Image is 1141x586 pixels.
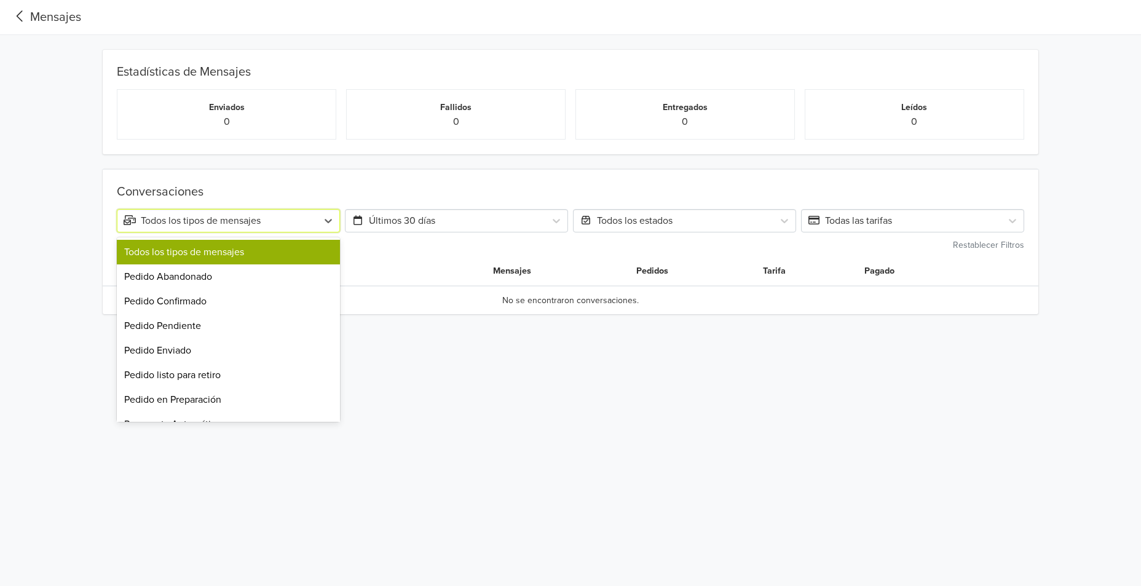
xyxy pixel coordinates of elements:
[857,257,979,286] th: Pagado
[117,363,340,387] div: Pedido listo para retiro
[808,215,892,227] span: Todas las tarifas
[629,257,756,286] th: Pedidos
[117,184,1024,204] div: Conversaciones
[901,102,927,113] small: Leídos
[486,257,629,286] th: Mensajes
[112,50,1029,84] div: Estadísticas de Mensajes
[440,102,472,113] small: Fallidos
[10,8,81,26] a: Mensajes
[127,114,326,129] p: 0
[117,338,340,363] div: Pedido Enviado
[663,102,708,113] small: Entregados
[357,114,555,129] p: 0
[352,215,435,227] span: Últimos 30 días
[502,294,639,307] span: No se encontraron conversaciones.
[953,240,1024,250] small: Restablecer Filtros
[117,289,340,314] div: Pedido Confirmado
[117,387,340,412] div: Pedido en Preparación
[124,215,261,227] span: Todos los tipos de mensajes
[117,314,340,338] div: Pedido Pendiente
[209,102,245,113] small: Enviados
[227,257,486,286] th: Número de Teléfono
[756,257,857,286] th: Tarifa
[815,114,1014,129] p: 0
[117,264,340,289] div: Pedido Abandonado
[117,412,340,437] div: Respuesta Automática
[586,114,784,129] p: 0
[103,257,227,286] th: Fecha
[117,240,340,264] div: Todos los tipos de mensajes
[580,215,673,227] span: Todos los estados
